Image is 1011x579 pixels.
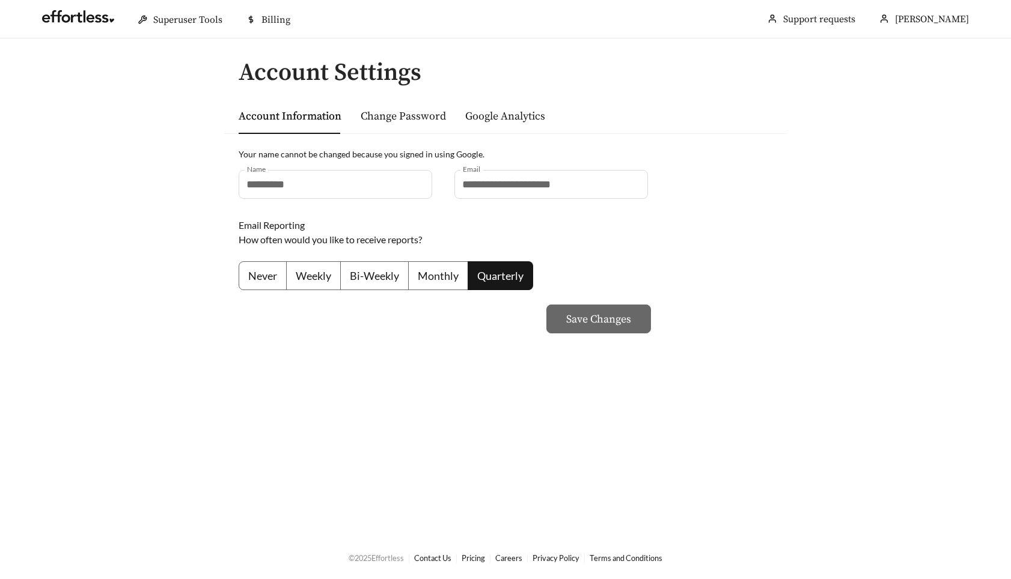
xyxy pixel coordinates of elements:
a: Contact Us [414,553,451,563]
a: Support requests [783,13,855,25]
div: Your name cannot be changed because you signed in using Google. [239,148,665,160]
span: © 2025 Effortless [349,553,404,563]
span: Weekly [296,269,331,282]
button: Save Changes [546,305,651,333]
span: Billing [261,14,290,26]
span: Bi-Weekly [350,269,399,282]
a: Account Information [239,109,341,123]
a: Privacy Policy [533,553,579,563]
a: Change Password [361,109,446,123]
div: How often would you like to receive reports? [239,232,630,247]
span: Quarterly [477,269,524,282]
a: Terms and Conditions [590,553,662,563]
h2: Account Settings [239,59,787,86]
a: Pricing [462,553,485,563]
span: Never [248,269,277,282]
span: [PERSON_NAME] [895,13,969,25]
div: Email Reporting [239,218,630,232]
span: Monthly [418,269,459,282]
a: Careers [495,553,522,563]
a: Google Analytics [465,109,545,123]
span: Superuser Tools [153,14,222,26]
